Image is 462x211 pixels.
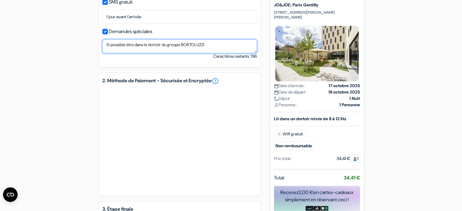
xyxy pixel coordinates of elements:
a: error_outline [212,77,219,85]
h5: JO&JOE; Paris Gentilly [274,2,360,8]
button: Ouvrir le widget CMP [3,187,18,202]
div: 34,41 € [337,155,360,162]
span: Personne : [274,102,297,108]
img: uber-uber-eats-card.png [321,206,328,211]
div: Prix total : [274,155,292,162]
span: Date de départ : [274,89,307,95]
small: Caractères restants : [213,53,257,60]
small: Non remboursable [274,141,313,151]
p: [STREET_ADDRESS][PERSON_NAME][PERSON_NAME] [274,10,360,20]
img: calendar.svg [274,90,279,95]
strong: 17 octobre 2025 [329,83,360,89]
img: free_wifi.svg [277,132,282,137]
strong: 18 octobre 2025 [328,89,360,95]
strong: 34,41 € [344,175,360,181]
div: Recevez en cartes-cadeaux simplement en réservant ceci ! [274,189,360,203]
span: 196 [251,53,257,59]
label: Demandes spéciales [109,27,152,36]
span: Séjour : [274,95,292,102]
strong: 1 Nuit [349,95,360,102]
strong: 1 Personne [339,102,360,108]
img: calendar.svg [274,84,279,88]
span: 1 [350,154,360,163]
img: amazon-card-no-text.png [306,206,313,211]
h5: 2. Méthode de Paiement - Sécurisée et Encryptée [102,77,257,85]
span: Total: [274,174,285,182]
img: user_icon.svg [274,103,279,107]
img: guest.svg [353,157,357,161]
span: Wifi gratuit [274,130,306,139]
span: Date d'arrivée : [274,83,305,89]
span: 2,00 € [299,189,313,196]
b: Lit dans un dortoir mixte de 8 à 12 lits [274,116,346,121]
img: adidas-card.png [313,206,321,211]
img: moon.svg [274,97,279,101]
iframe: Cadre de saisie sécurisé pour le paiement [108,93,251,185]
